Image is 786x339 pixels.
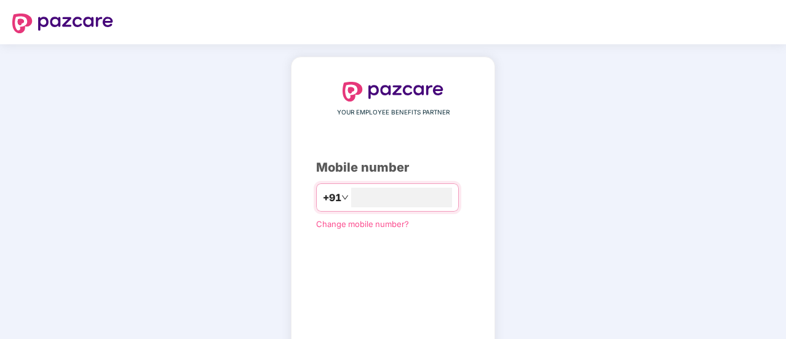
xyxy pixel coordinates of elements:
[341,194,349,201] span: down
[316,158,470,177] div: Mobile number
[337,108,450,118] span: YOUR EMPLOYEE BENEFITS PARTNER
[343,82,443,102] img: logo
[323,190,341,205] span: +91
[316,219,409,229] a: Change mobile number?
[12,14,113,33] img: logo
